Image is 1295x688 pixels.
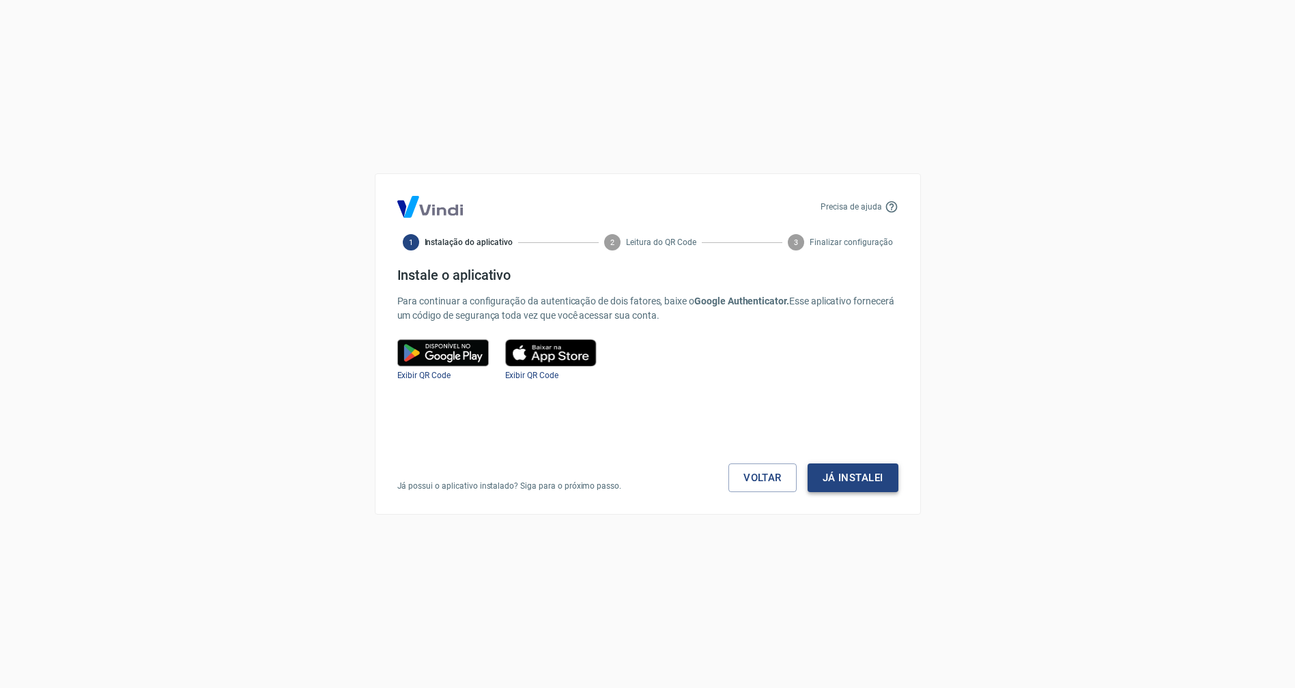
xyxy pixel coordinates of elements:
text: 3 [794,238,798,247]
p: Já possui o aplicativo instalado? Siga para o próximo passo. [397,480,622,492]
img: play [505,339,597,367]
p: Precisa de ajuda [821,201,881,213]
text: 1 [409,238,413,247]
a: Exibir QR Code [397,371,451,380]
span: Instalação do aplicativo [425,236,513,248]
img: Logo Vind [397,196,463,218]
p: Para continuar a configuração da autenticação de dois fatores, baixe o Esse aplicativo fornecerá ... [397,294,898,323]
a: Voltar [728,463,797,492]
span: Leitura do QR Code [626,236,696,248]
b: Google Authenticator. [694,296,789,306]
a: Exibir QR Code [505,371,558,380]
h4: Instale o aplicativo [397,267,898,283]
span: Finalizar configuração [810,236,892,248]
button: Já instalei [808,463,898,492]
text: 2 [610,238,614,247]
img: google play [397,339,489,367]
